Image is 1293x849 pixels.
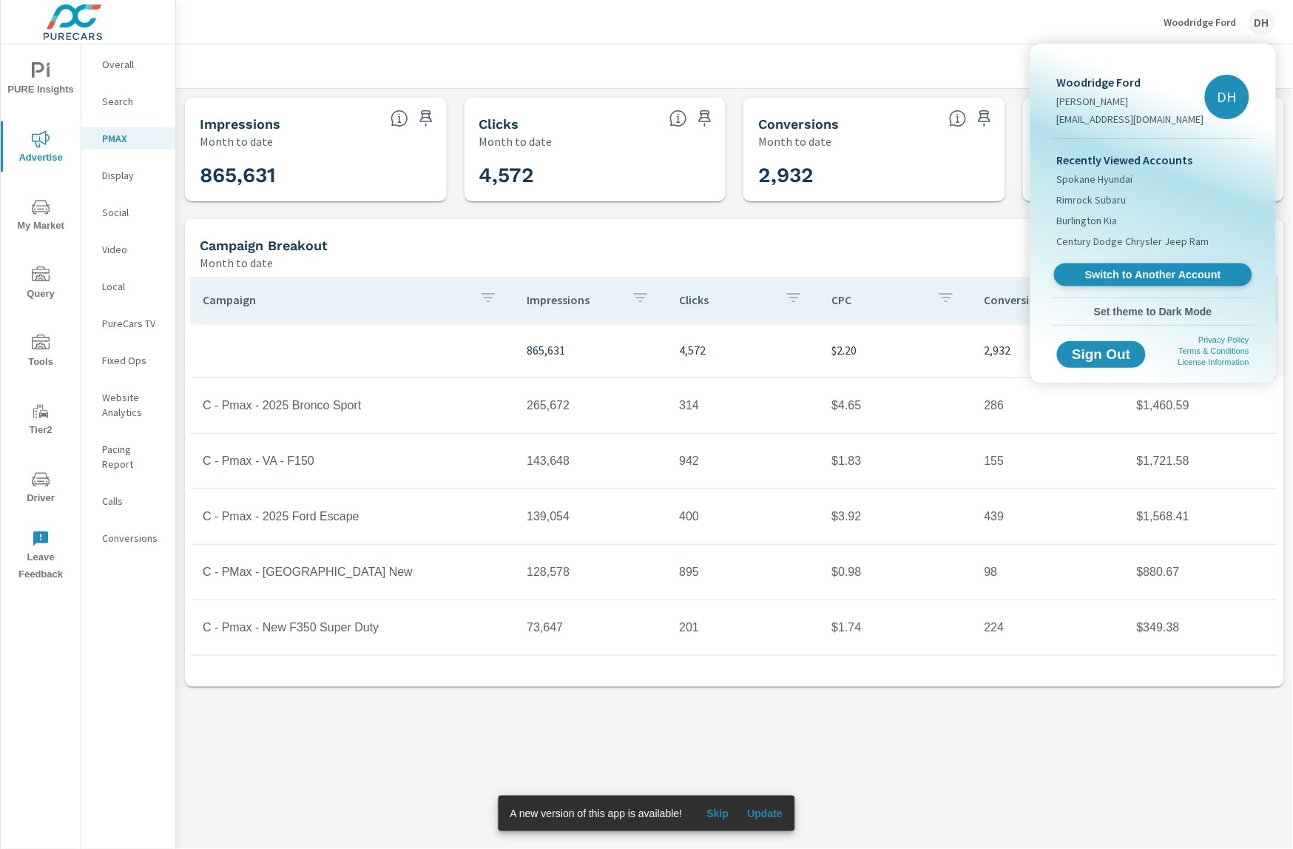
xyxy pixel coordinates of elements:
[1069,348,1134,361] span: Sign Out
[1178,358,1249,366] a: License Information
[1057,213,1118,228] span: Burlington Kia
[1054,264,1252,286] a: Switch to Another Account
[1057,305,1249,318] span: Set theme to Dark Mode
[1051,298,1255,325] button: Set theme to Dark Mode
[1179,346,1249,355] a: Terms & Conditions
[1057,341,1146,368] button: Sign Out
[1057,112,1204,127] p: [EMAIL_ADDRESS][DOMAIN_NAME]
[1057,192,1127,207] span: Rimrock Subaru
[1199,335,1249,344] a: Privacy Policy
[1057,73,1204,91] p: Woodridge Ford
[1057,94,1204,109] p: [PERSON_NAME]
[1057,172,1133,187] span: Spokane Hyundai
[1062,268,1243,282] span: Switch to Another Account
[1057,234,1209,249] span: Century Dodge Chrysler Jeep Ram
[1205,75,1249,119] div: DH
[1057,151,1249,169] p: Recently Viewed Accounts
